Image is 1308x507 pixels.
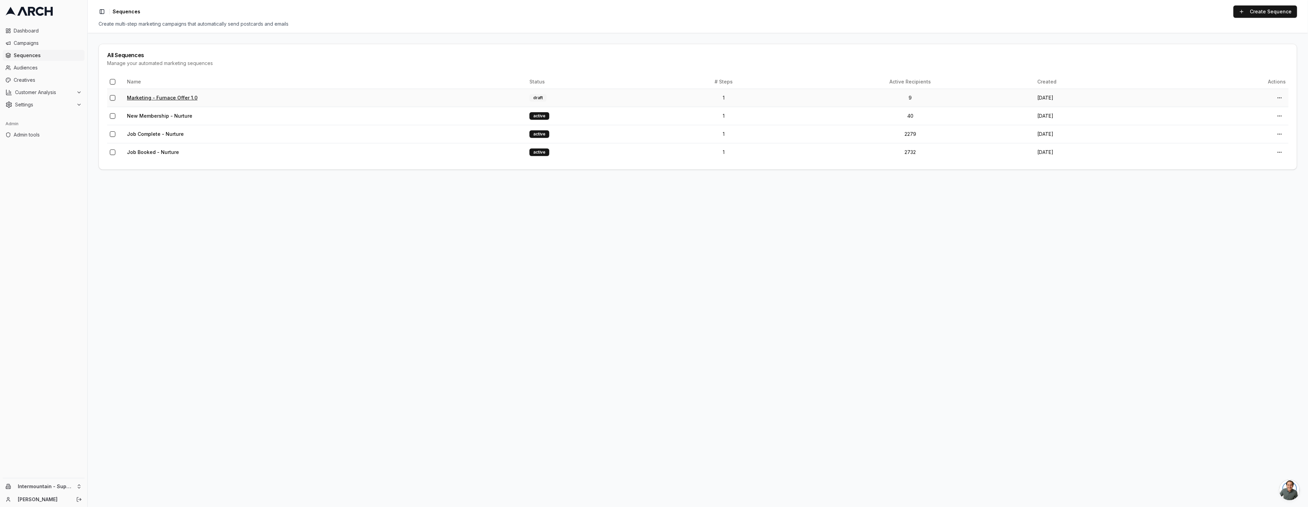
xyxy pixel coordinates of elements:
span: Admin tools [14,131,82,138]
td: [DATE] [1035,89,1165,107]
span: Customer Analysis [15,89,74,96]
a: Marketing - Furnace Offer 1.0 [127,95,197,101]
a: Admin tools [3,129,85,140]
span: Intermountain - Superior Water & Air [18,483,74,490]
span: Sequences [14,52,82,59]
nav: breadcrumb [113,8,140,15]
td: 9 [786,89,1035,107]
td: 2279 [786,125,1035,143]
a: Job Booked - Nurture [127,149,179,155]
td: 1 [661,107,786,125]
span: Creatives [14,77,82,83]
span: Sequences [113,8,140,15]
td: 1 [661,89,786,107]
th: Status [527,75,661,89]
button: Settings [3,99,85,110]
div: All Sequences [107,52,1288,58]
button: Intermountain - Superior Water & Air [3,481,85,492]
th: Actions [1165,75,1288,89]
a: Dashboard [3,25,85,36]
div: Manage your automated marketing sequences [107,60,1288,67]
a: [PERSON_NAME] [18,496,69,503]
button: Log out [74,495,84,504]
td: [DATE] [1035,107,1165,125]
span: Dashboard [14,27,82,34]
div: active [529,112,549,120]
th: Active Recipients [786,75,1035,89]
div: active [529,148,549,156]
span: Audiences [14,64,82,71]
td: [DATE] [1035,125,1165,143]
th: # Steps [661,75,786,89]
td: [DATE] [1035,143,1165,161]
td: 1 [661,125,786,143]
a: Creatives [3,75,85,86]
th: Name [124,75,527,89]
td: 1 [661,143,786,161]
a: Sequences [3,50,85,61]
div: Open chat [1279,480,1300,500]
a: Create Sequence [1233,5,1297,18]
a: Job Complete - Nurture [127,131,184,137]
div: draft [529,94,547,102]
div: Create multi-step marketing campaigns that automatically send postcards and emails [99,21,1297,27]
a: Audiences [3,62,85,73]
td: 40 [786,107,1035,125]
span: Settings [15,101,74,108]
a: Campaigns [3,38,85,49]
span: Campaigns [14,40,82,47]
button: Customer Analysis [3,87,85,98]
a: New Membership - Nurture [127,113,192,119]
div: Admin [3,118,85,129]
div: active [529,130,549,138]
td: 2732 [786,143,1035,161]
th: Created [1035,75,1165,89]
